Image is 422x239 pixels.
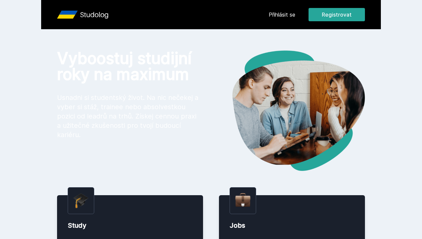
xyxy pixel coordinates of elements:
[211,50,365,171] img: hero.png
[57,50,200,82] h1: Vyboostuj studijní roky na maximum
[73,193,89,208] img: graduation-cap.png
[309,8,365,21] button: Registrovat
[235,192,250,208] img: briefcase.png
[68,221,192,230] div: Study
[230,221,354,230] div: Jobs
[57,93,200,139] p: Usnadni si studentský život. Na nic nečekej a vyber si stáž, trainee nebo absolvestkou pozici od ...
[269,11,295,19] a: Přihlásit se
